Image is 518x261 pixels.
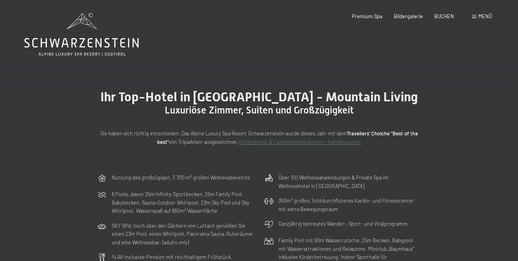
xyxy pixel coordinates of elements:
[239,139,361,145] a: Kinderpreise & Familienkonbinationen- Familiensuiten
[112,222,254,246] p: SKY SPA: hoch über den Dächern von Luttach genießen Sie einen 23m Pool, einen Whirlpool, Panorama...
[278,197,421,213] p: 300m² großes, lichtdurchflutetes Kardio- und Fitnesscenter mit extra Bewegungsraum
[278,173,421,190] p: Über 100 Wellnessanwendungen & Private Spa im Wellnesshotel in [GEOGRAPHIC_DATA]
[97,129,421,146] p: Sie haben sich richtig entschieden: Das Alpine Luxury Spa Resort Schwarzenstein wurde dieses Jahr...
[112,173,250,182] p: Nutzung des großzügigen, 7.700 m² großen Wellnessbereichs
[112,190,254,215] p: 6 Pools, davon 25m Infinity-Sportbecken, 25m Family Pool, Babybecken, Sauna-Outdoor Whirlpool, 23...
[278,220,408,228] p: Ganzjährig betreutes Wander-, Sport- und Vitalprogramm
[478,13,492,19] span: Menü
[434,13,454,19] a: BUCHEN
[100,89,418,105] span: Ihr Top-Hotel in [GEOGRAPHIC_DATA] - Mountain Living
[157,130,418,145] strong: Travellers' Choiche "Best of the best"
[352,13,382,19] a: Premium Spa
[394,13,423,19] a: Bildergalerie
[165,105,354,116] span: Luxuriöse Zimmer, Suiten und Großzügigkeit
